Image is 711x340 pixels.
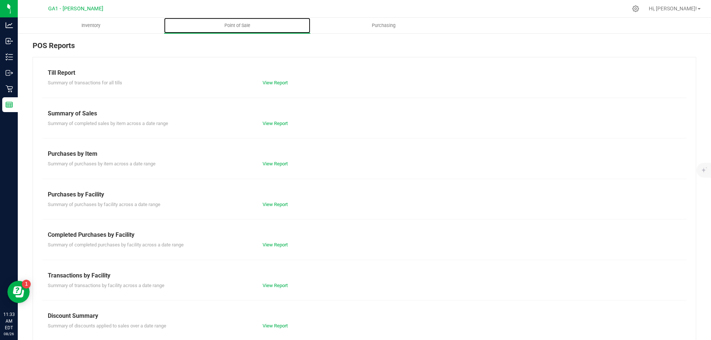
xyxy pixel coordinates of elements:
a: View Report [263,242,288,248]
div: Manage settings [631,5,640,12]
inline-svg: Reports [6,101,13,108]
div: POS Reports [33,40,696,57]
a: View Report [263,161,288,166]
a: View Report [263,80,288,85]
inline-svg: Inbound [6,37,13,45]
span: Inventory [71,22,110,29]
a: Purchasing [310,18,457,33]
span: Summary of purchases by facility across a date range [48,202,160,207]
span: Purchasing [362,22,405,29]
a: View Report [263,323,288,329]
span: GA1 - [PERSON_NAME] [48,6,103,12]
inline-svg: Analytics [6,21,13,29]
div: Discount Summary [48,312,681,320]
iframe: Resource center unread badge [22,280,31,289]
span: Summary of transactions by facility across a date range [48,283,164,288]
p: 08/26 [3,331,14,337]
span: Summary of completed sales by item across a date range [48,121,168,126]
div: Purchases by Facility [48,190,681,199]
iframe: Resource center [7,281,30,303]
div: Completed Purchases by Facility [48,230,681,239]
div: Transactions by Facility [48,271,681,280]
span: Point of Sale [214,22,260,29]
span: Summary of completed purchases by facility across a date range [48,242,184,248]
span: Summary of purchases by item across a date range [48,161,156,166]
inline-svg: Outbound [6,69,13,77]
a: View Report [263,202,288,207]
span: Hi, [PERSON_NAME]! [649,6,697,11]
a: View Report [263,283,288,288]
a: Point of Sale [164,18,310,33]
a: Inventory [18,18,164,33]
a: View Report [263,121,288,126]
div: Purchases by Item [48,149,681,158]
p: 11:33 AM EDT [3,311,14,331]
inline-svg: Inventory [6,53,13,61]
span: Summary of discounts applied to sales over a date range [48,323,166,329]
div: Summary of Sales [48,109,681,118]
inline-svg: Retail [6,85,13,92]
div: Till Report [48,68,681,77]
span: Summary of transactions for all tills [48,80,122,85]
